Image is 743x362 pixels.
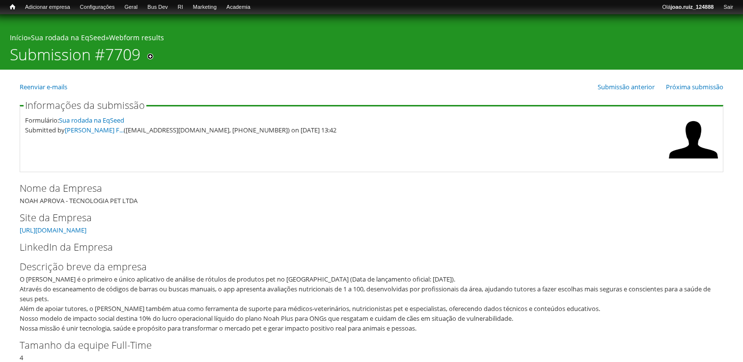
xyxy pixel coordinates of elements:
[188,2,221,12] a: Marketing
[5,2,20,12] a: Início
[109,33,164,42] a: Webform results
[598,82,655,91] a: Submissão anterior
[31,33,106,42] a: Sua rodada na EqSeed
[10,33,733,45] div: » »
[20,82,67,91] a: Reenviar e-mails
[10,3,15,10] span: Início
[657,2,718,12] a: Olájoao.ruiz_124888
[718,2,738,12] a: Sair
[65,126,124,134] a: [PERSON_NAME] F...
[119,2,142,12] a: Geral
[20,181,723,206] div: NOAH APROVA - TECNOLOGIA PET LTDA
[669,115,718,164] img: Foto de Luma Oliveira Feliciano
[10,45,140,70] h1: Submission #7709
[671,4,714,10] strong: joao.ruiz_124888
[20,259,707,274] label: Descrição breve da empresa
[173,2,188,12] a: RI
[10,33,28,42] a: Início
[20,181,707,196] label: Nome da Empresa
[669,157,718,166] a: Ver perfil do usuário.
[59,116,124,125] a: Sua rodada na EqSeed
[25,115,664,125] div: Formulário:
[20,2,75,12] a: Adicionar empresa
[20,210,707,225] label: Site da Empresa
[666,82,723,91] a: Próxima submissão
[20,338,707,353] label: Tamanho da equipe Full-Time
[221,2,255,12] a: Academia
[24,101,146,110] legend: Informações da submissão
[75,2,120,12] a: Configurações
[25,125,664,135] div: Submitted by ([EMAIL_ADDRESS][DOMAIN_NAME], [PHONE_NUMBER]) on [DATE] 13:42
[20,240,707,255] label: LinkedIn da Empresa
[20,274,717,333] div: O [PERSON_NAME] é o primeiro e único aplicativo de análise de rótulos de produtos pet no [GEOGRAP...
[20,226,86,234] a: [URL][DOMAIN_NAME]
[142,2,173,12] a: Bus Dev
